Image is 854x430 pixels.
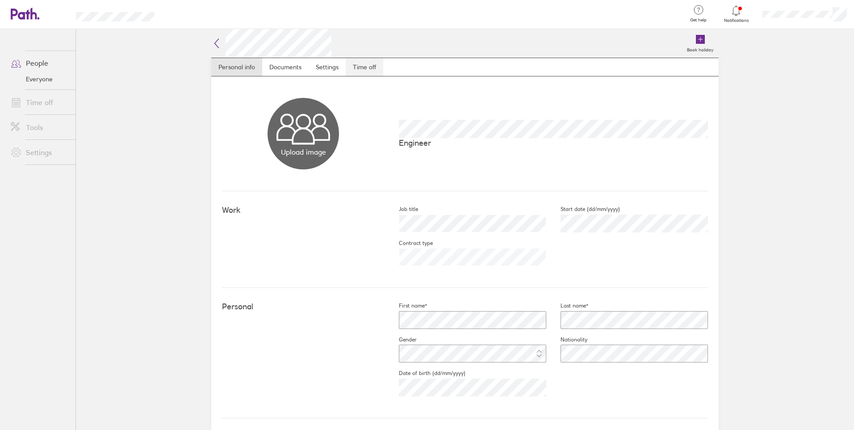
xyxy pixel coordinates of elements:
label: Gender [385,336,417,343]
a: Everyone [4,72,75,86]
a: Book holiday [682,29,719,58]
label: Contract type [385,240,433,247]
a: Personal info [211,58,262,76]
label: First name* [385,302,427,309]
a: Settings [309,58,346,76]
a: Time off [4,93,75,111]
a: Tools [4,118,75,136]
h4: Work [222,206,385,215]
label: Book holiday [682,45,719,53]
label: Nationality [546,336,587,343]
label: Date of birth (dd/mm/yyyy) [385,370,465,377]
h4: Personal [222,302,385,312]
span: Notifications [722,18,751,23]
span: Get help [684,17,713,23]
a: Settings [4,143,75,161]
a: Documents [262,58,309,76]
a: Notifications [722,4,751,23]
p: Engineer [399,138,708,148]
label: Last name* [546,302,588,309]
a: People [4,54,75,72]
a: Time off [346,58,383,76]
label: Job title [385,206,418,213]
label: Start date (dd/mm/yyyy) [546,206,620,213]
